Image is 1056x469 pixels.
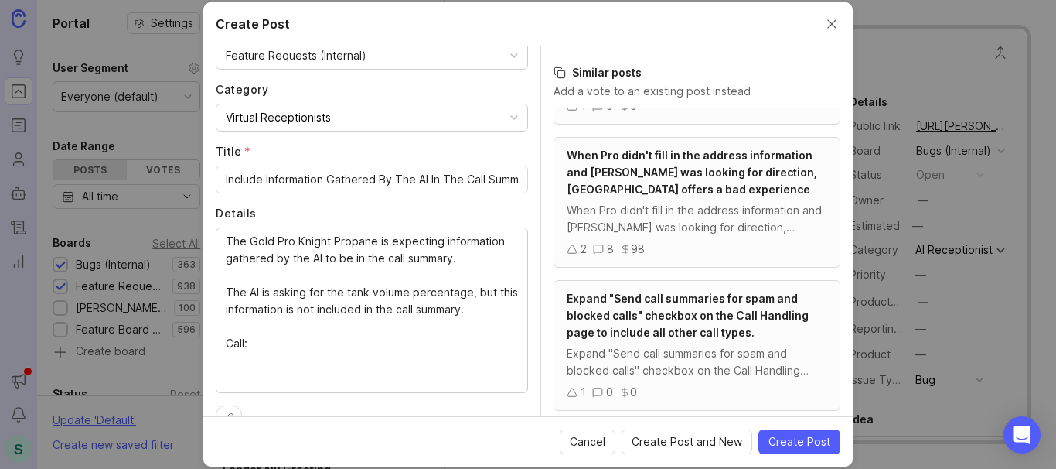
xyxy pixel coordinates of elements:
[560,430,615,454] button: Cancel
[226,233,518,386] textarea: The Gold Pro Knight Propane is expecting information gathered by the AI to be in the call summary...
[581,241,587,258] div: 2
[216,82,528,98] label: Category
[581,384,586,401] div: 1
[1003,416,1041,454] div: Open Intercom Messenger
[216,145,250,158] span: Title (required)
[554,65,840,80] h3: Similar posts
[758,430,840,454] button: Create Post
[216,206,528,221] label: Details
[226,109,331,126] div: Virtual Receptionists
[226,47,366,64] div: Feature Requests (Internal)
[567,202,827,236] div: When Pro didn't fill in the address information and [PERSON_NAME] was looking for direction, [GEO...
[567,292,809,339] span: Expand "Send call summaries for spam and blocked calls" checkbox on the Call Handling page to inc...
[632,434,742,450] span: Create Post and New
[607,241,614,258] div: 8
[567,149,817,196] span: When Pro didn't fill in the address information and [PERSON_NAME] was looking for direction, [GEO...
[554,137,840,268] a: When Pro didn't fill in the address information and [PERSON_NAME] was looking for direction, [GEO...
[630,384,637,401] div: 0
[554,280,840,411] a: Expand "Send call summaries for spam and blocked calls" checkbox on the Call Handling page to inc...
[216,15,290,33] h2: Create Post
[606,384,613,401] div: 0
[226,171,518,188] input: Short, descriptive title
[622,430,752,454] button: Create Post and New
[631,241,645,258] div: 98
[554,84,840,99] p: Add a vote to an existing post instead
[768,434,830,450] span: Create Post
[823,15,840,33] button: Close create post modal
[570,434,605,450] span: Cancel
[567,345,827,379] div: Expand "Send call summaries for spam and blocked calls" checkbox on the Call Handling page to inc...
